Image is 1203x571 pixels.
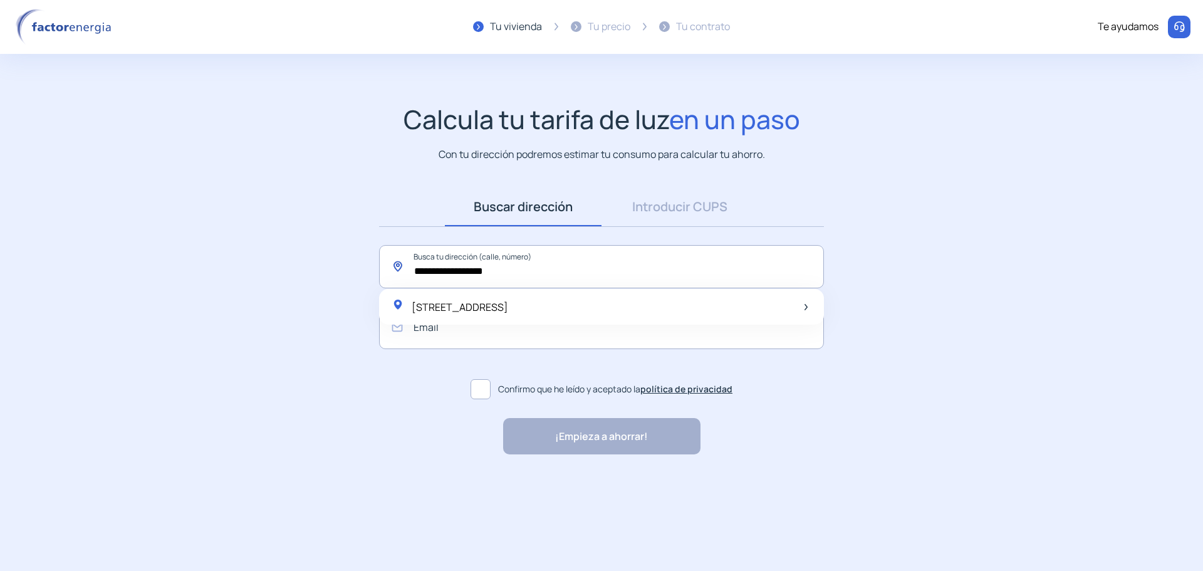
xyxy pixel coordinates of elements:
[601,187,758,226] a: Introducir CUPS
[588,19,630,35] div: Tu precio
[805,304,808,310] img: arrow-next-item.svg
[13,9,119,45] img: logo factor
[498,382,732,396] span: Confirmo que he leído y aceptado la
[669,102,800,137] span: en un paso
[490,19,542,35] div: Tu vivienda
[439,147,765,162] p: Con tu dirección podremos estimar tu consumo para calcular tu ahorro.
[392,298,404,311] img: location-pin-green.svg
[676,19,730,35] div: Tu contrato
[1098,19,1159,35] div: Te ayudamos
[412,300,508,314] span: [STREET_ADDRESS]
[1173,21,1185,33] img: llamar
[404,104,800,135] h1: Calcula tu tarifa de luz
[640,383,732,395] a: política de privacidad
[445,187,601,226] a: Buscar dirección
